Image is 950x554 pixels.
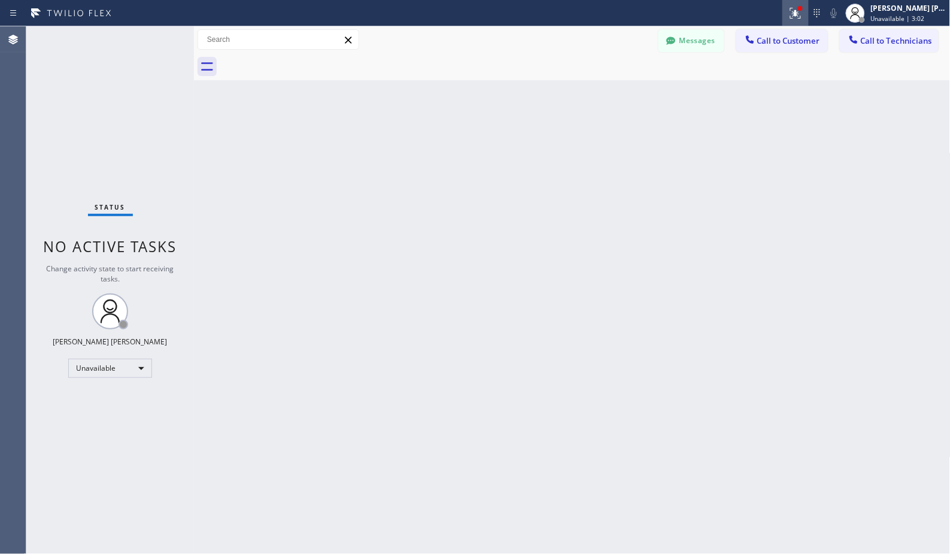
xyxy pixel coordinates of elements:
div: [PERSON_NAME] [PERSON_NAME] [871,3,946,13]
span: Call to Technicians [861,35,932,46]
span: Change activity state to start receiving tasks. [47,264,174,284]
div: Unavailable [68,359,152,378]
button: Call to Customer [736,29,828,52]
span: Call to Customer [757,35,820,46]
span: Status [95,203,126,211]
div: [PERSON_NAME] [PERSON_NAME] [53,337,168,347]
input: Search [198,30,359,49]
span: Unavailable | 3:02 [871,14,925,23]
button: Messages [658,29,724,52]
span: No active tasks [44,237,177,256]
button: Call to Technicians [840,29,939,52]
button: Mute [825,5,842,22]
